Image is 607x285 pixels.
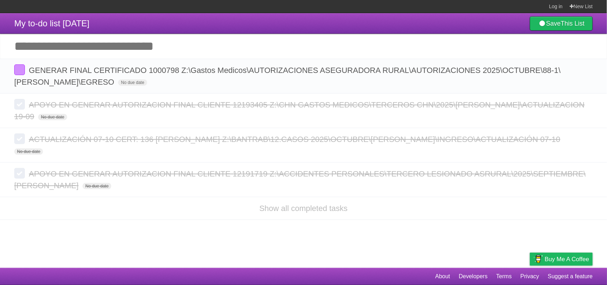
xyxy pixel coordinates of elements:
img: Buy me a coffee [533,253,543,265]
label: Done [14,64,25,75]
a: About [435,270,450,283]
b: This List [561,20,585,27]
span: No due date [38,114,67,120]
span: APOYO EN GENERAR AUTORIZACION FINAL CLIENTE 12193405 Z:\CHN GASTOS MEDICOS\TERCEROS CHN\2025\[PER... [14,100,585,121]
span: Buy me a coffee [545,253,589,265]
span: No due date [118,79,147,86]
span: No due date [82,183,111,189]
a: Buy me a coffee [530,253,593,266]
a: Developers [459,270,488,283]
span: APOYO EN GENERAR AUTORIZACION FINAL CLIENTE 12191719 Z:\ACCIDENTES PERSONALES\TERCERO LESIONADO A... [14,169,586,190]
a: Suggest a feature [548,270,593,283]
span: No due date [14,148,43,155]
a: Privacy [521,270,539,283]
span: My to-do list [DATE] [14,19,90,28]
a: Terms [496,270,512,283]
span: GENERAR FINAL CERTIFICADO 1000798 Z:\Gastos Medicos\AUTORIZACIONES ASEGURADORA RURAL\AUTORIZACION... [14,66,561,86]
label: Done [14,99,25,110]
span: ACTUALIZACIÓN 07-10 CERT: 136 [PERSON_NAME] Z:\BANTRAB\12.CASOS 2025\OCTUBRE\[PERSON_NAME]\INGRES... [29,135,562,144]
label: Done [14,168,25,179]
a: Show all completed tasks [259,204,347,213]
label: Done [14,133,25,144]
a: SaveThis List [530,16,593,31]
